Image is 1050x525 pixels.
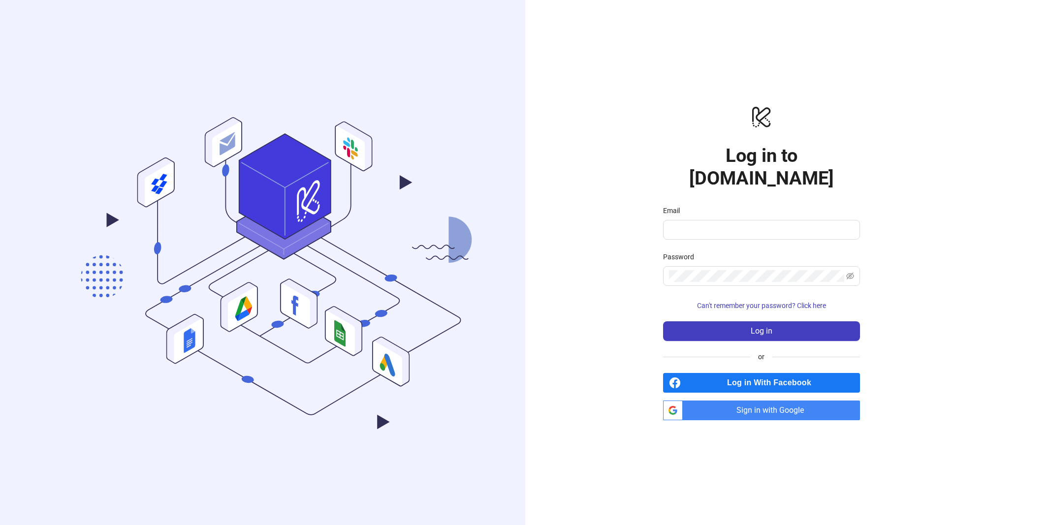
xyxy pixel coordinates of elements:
span: Can't remember your password? Click here [697,302,826,309]
label: Email [663,205,686,216]
span: Log in With Facebook [685,373,860,393]
span: eye-invisible [846,272,854,280]
button: Log in [663,321,860,341]
a: Log in With Facebook [663,373,860,393]
input: Email [669,224,852,236]
span: Sign in with Google [687,401,860,420]
h1: Log in to [DOMAIN_NAME] [663,144,860,189]
button: Can't remember your password? Click here [663,298,860,313]
a: Sign in with Google [663,401,860,420]
input: Password [669,270,844,282]
a: Can't remember your password? Click here [663,302,860,309]
label: Password [663,251,700,262]
span: or [750,351,772,362]
span: Log in [751,327,772,336]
